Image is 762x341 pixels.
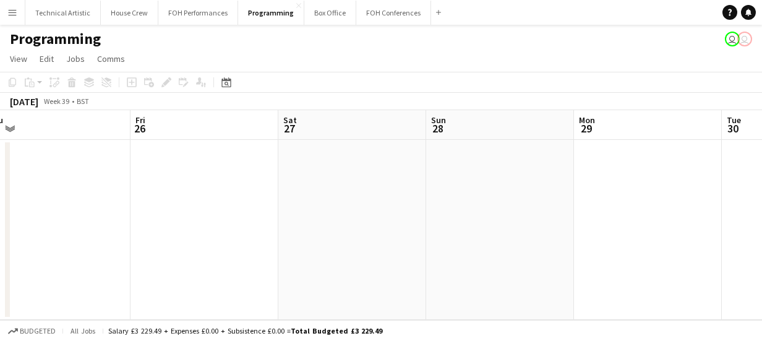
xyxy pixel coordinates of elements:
button: FOH Conferences [356,1,431,25]
span: Total Budgeted £3 229.49 [291,326,382,335]
app-user-avatar: Liveforce Admin [725,32,740,46]
span: Comms [97,53,125,64]
span: Budgeted [20,327,56,335]
h1: Programming [10,30,101,48]
a: View [5,51,32,67]
div: Salary £3 229.49 + Expenses £0.00 + Subsistence £0.00 = [108,326,382,335]
button: Budgeted [6,324,58,338]
button: FOH Performances [158,1,238,25]
a: Comms [92,51,130,67]
button: Box Office [304,1,356,25]
span: Edit [40,53,54,64]
button: House Crew [101,1,158,25]
div: BST [77,97,89,106]
a: Jobs [61,51,90,67]
span: Jobs [66,53,85,64]
a: Edit [35,51,59,67]
span: View [10,53,27,64]
button: Technical Artistic [25,1,101,25]
button: Programming [238,1,304,25]
app-user-avatar: Liveforce Admin [737,32,752,46]
div: [DATE] [10,95,38,108]
span: All jobs [68,326,98,335]
span: Week 39 [41,97,72,106]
